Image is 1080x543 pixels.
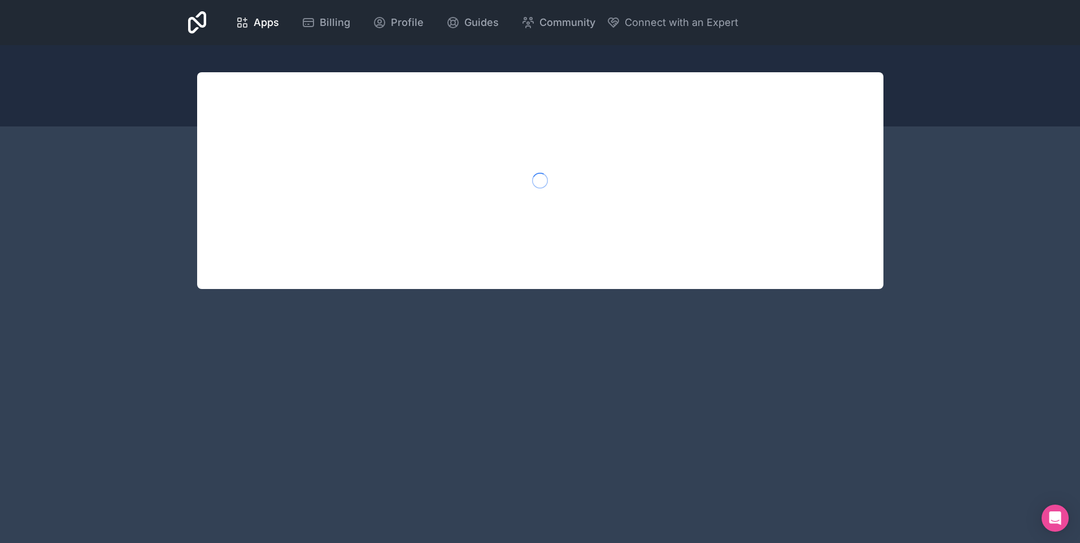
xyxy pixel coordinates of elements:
[293,10,359,35] a: Billing
[539,15,595,30] span: Community
[607,15,738,30] button: Connect with an Expert
[364,10,433,35] a: Profile
[1042,505,1069,532] div: Open Intercom Messenger
[437,10,508,35] a: Guides
[254,15,279,30] span: Apps
[625,15,738,30] span: Connect with an Expert
[320,15,350,30] span: Billing
[464,15,499,30] span: Guides
[391,15,424,30] span: Profile
[227,10,288,35] a: Apps
[512,10,604,35] a: Community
